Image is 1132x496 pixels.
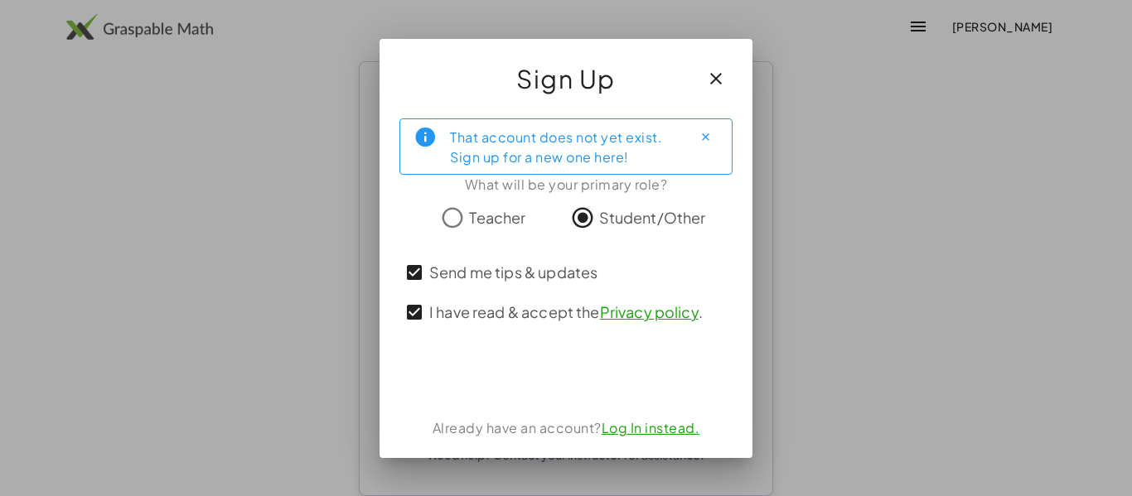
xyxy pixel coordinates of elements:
span: Student/Other [599,206,706,229]
span: Sign Up [516,59,616,99]
a: Log In instead. [602,419,700,436]
div: What will be your primary role? [399,175,733,195]
span: Send me tips & updates [429,261,597,283]
a: Privacy policy [600,302,699,321]
span: I have read & accept the . [429,301,703,323]
iframe: Sign in with Google Button [475,357,657,393]
div: Already have an account? [399,418,733,438]
div: That account does not yet exist. Sign up for a new one here! [450,126,679,167]
span: Teacher [469,206,525,229]
button: Close [692,124,718,151]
